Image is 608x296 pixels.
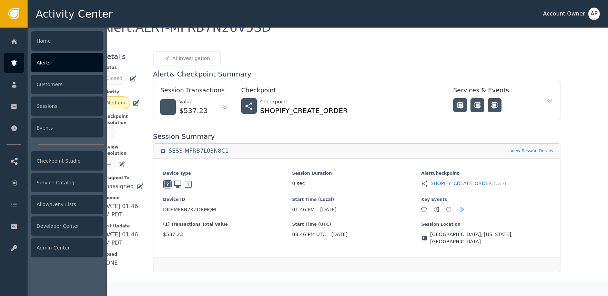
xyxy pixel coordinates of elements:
[260,105,348,116] div: SHOPIFY_CREATE_ORDER
[102,89,143,95] span: Priority
[421,196,550,203] span: Key Events
[422,207,426,212] div: 1
[292,231,326,238] span: 08:46 PM UTC
[163,206,292,213] span: DID-MFRB7KZORMQM
[4,96,103,116] a: Sessions
[102,182,134,191] div: Unassigned
[421,170,550,176] span: Alert Checkpoint
[102,21,271,34] div: Alert : ALRT-MFRB7N26V5SD
[430,180,492,187] a: SHOPIFY_CREATE_ORDER
[4,118,103,138] a: Events
[179,98,208,105] div: Value
[102,231,143,247] div: [DATE] 01:46 PM PDT
[4,151,103,171] a: Checkpoint Studio
[102,144,143,156] span: Review Resolution
[241,85,439,98] div: Checkpoint
[4,216,103,236] a: Developer Center
[163,170,292,176] span: Device Type
[160,85,229,98] div: Session Transactions
[510,148,553,154] a: View Session Details
[102,195,143,201] span: Opened
[494,181,506,187] span: (ver 7 )
[292,196,422,203] span: Start Time (Local)
[4,194,103,214] a: Allow/Deny Lists
[446,207,451,212] div: 1
[453,85,536,98] div: Services & Events
[102,113,143,126] span: Checkpoint Resolution
[102,251,143,257] span: Closed
[292,170,422,176] span: Session Duration
[320,206,336,213] span: [DATE]
[4,74,103,94] a: Customers
[102,175,143,181] span: Assigned To
[102,223,143,229] span: Last Update
[102,202,143,219] div: [DATE] 01:46 PM PDT
[430,231,550,245] span: [GEOGRAPHIC_DATA], [US_STATE], [GEOGRAPHIC_DATA]
[31,96,103,116] div: Sessions
[292,180,305,187] span: 0 sec
[4,53,103,73] a: Alerts
[36,6,113,22] span: Activity Center
[31,151,103,171] div: Checkpoint Studio
[163,221,292,227] span: (1) Transactions Total Value
[421,221,550,227] span: Session Location
[31,31,103,51] div: Home
[31,216,103,236] div: Developer Center
[434,207,439,212] div: 1
[588,8,600,20] button: AP
[169,147,229,154] div: SESS-MFRB7L03N8C1
[31,118,103,137] div: Events
[31,53,103,72] div: Alerts
[543,10,585,18] div: Account Owner
[153,131,560,142] div: Session Summary
[331,231,347,238] span: [DATE]
[179,105,208,116] div: $537.23
[102,64,143,71] span: Status
[163,196,292,203] span: Device ID
[31,173,103,192] div: Service Catalog
[31,195,103,214] div: Allow/Deny Lists
[106,99,125,106] div: Medium
[31,75,103,94] div: Customers
[106,75,122,82] div: Closed
[4,173,103,193] a: Service Catalog
[163,231,292,238] span: $537.23
[4,31,103,51] a: Home
[260,98,348,105] div: Checkpoint
[4,238,103,258] a: Admin Center
[292,206,315,213] span: 01:46 PM
[153,69,560,79] div: Alert & Checkpoint Summary
[31,238,103,257] div: Admin Center
[102,51,143,62] div: Details
[292,221,422,227] span: Start Time (UTC)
